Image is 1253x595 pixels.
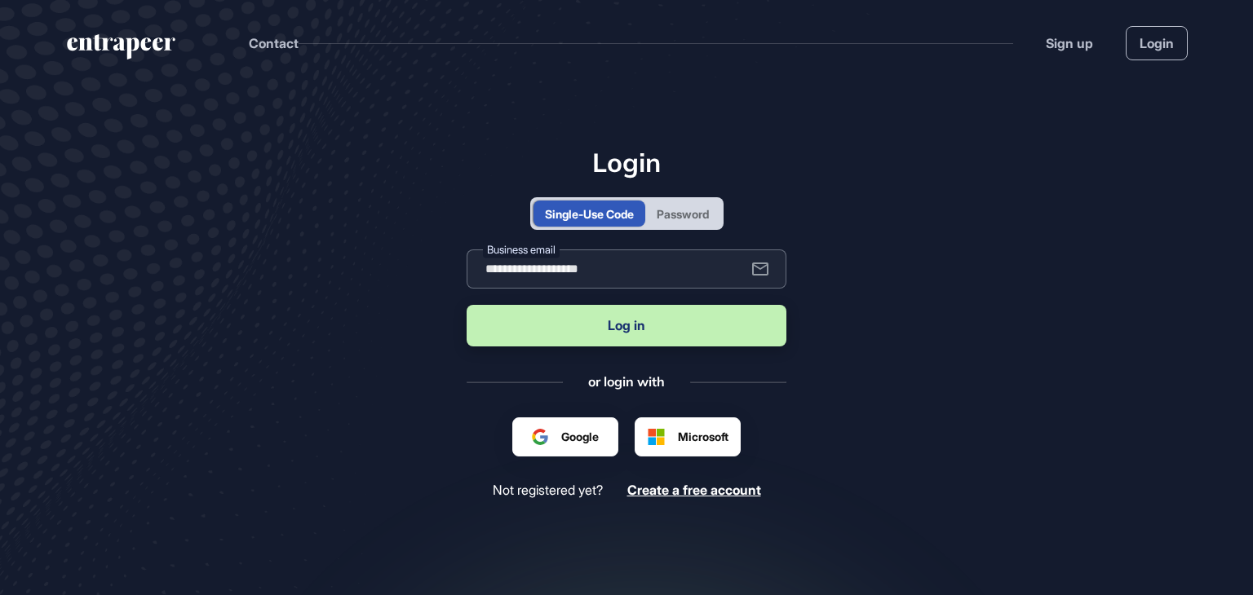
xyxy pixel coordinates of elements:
[1126,26,1188,60] a: Login
[493,483,603,498] span: Not registered yet?
[1046,33,1093,53] a: Sign up
[467,305,786,346] button: Log in
[65,34,177,65] a: entrapeer-logo
[249,33,299,54] button: Contact
[483,241,560,258] label: Business email
[657,205,709,223] div: Password
[467,147,786,178] h1: Login
[545,205,634,223] div: Single-Use Code
[588,372,665,390] div: or login with
[627,482,761,498] span: Create a free account
[627,483,761,498] a: Create a free account
[678,428,728,445] span: Microsoft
